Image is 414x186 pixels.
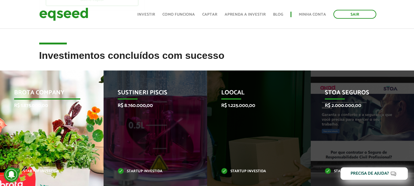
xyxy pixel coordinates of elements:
[333,10,376,19] a: Sair
[118,170,184,173] p: Startup investida
[39,6,88,22] img: EqSeed
[14,89,80,100] p: Brota Company
[162,13,195,17] a: Como funciona
[14,103,80,108] p: R$ 1.875.000,00
[221,170,287,173] p: Startup investida
[14,170,80,173] p: Startup investida
[225,13,266,17] a: Aprenda a investir
[137,13,155,17] a: Investir
[221,103,287,108] p: R$ 1.225.000,00
[221,89,287,100] p: Loocal
[273,13,283,17] a: Blog
[118,103,184,108] p: R$ 8.760.000,00
[325,89,391,100] p: STOA Seguros
[202,13,217,17] a: Captar
[325,103,391,108] p: R$ 2.000.000,00
[325,170,391,173] p: Startup investida
[299,13,326,17] a: Minha conta
[118,89,184,100] p: Sustineri Piscis
[39,50,375,70] h2: Investimentos concluídos com sucesso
